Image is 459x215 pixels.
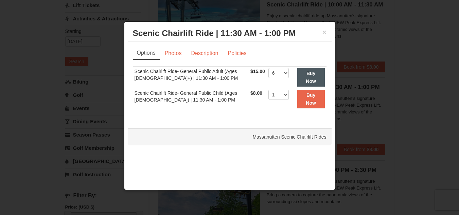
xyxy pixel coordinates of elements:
h3: Scenic Chairlift Ride | 11:30 AM - 1:00 PM [133,28,326,38]
button: × [322,29,326,36]
td: Scenic Chairlift Ride- General Public Child (Ages [DEMOGRAPHIC_DATA]) | 11:30 AM - 1:00 PM [133,88,249,110]
a: Policies [223,47,251,60]
span: $8.00 [250,90,262,96]
a: Description [187,47,223,60]
span: $15.00 [250,69,265,74]
div: Massanutten Scenic Chairlift Rides [128,128,332,145]
a: Photos [160,47,186,60]
strong: Buy Now [306,92,316,105]
a: Options [133,47,160,60]
strong: Buy Now [306,71,316,84]
td: Scenic Chairlift Ride- General Public Adult (Ages [DEMOGRAPHIC_DATA]+) | 11:30 AM - 1:00 PM [133,67,249,88]
button: Buy Now [297,68,325,87]
button: Buy Now [297,90,325,108]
